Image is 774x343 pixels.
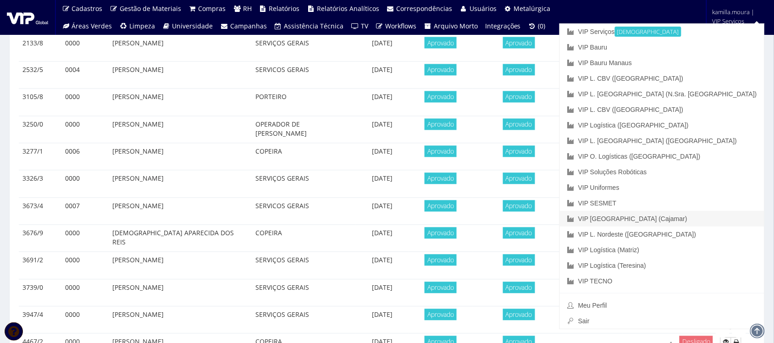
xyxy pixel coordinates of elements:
span: Arquivo Morto [434,22,478,30]
td: 0000 [61,116,109,144]
span: TV [361,22,368,30]
span: Aprovado [503,227,535,239]
span: Aprovado [503,146,535,157]
a: VIP TECNO [560,273,764,289]
a: Assistência Técnica [271,17,348,35]
td: SERVIÇOS GERAIS [252,171,356,198]
td: [DATE] [356,89,409,116]
a: VIP L. CBV ([GEOGRAPHIC_DATA]) [560,71,764,86]
td: 2532/5 [19,62,61,89]
span: RH [243,4,252,13]
span: (0) [538,22,546,30]
td: 3105/8 [19,89,61,116]
a: VIP Serviços[DEMOGRAPHIC_DATA] [560,24,764,39]
td: 0006 [61,144,109,171]
td: SERVICOS GERAIS [252,198,356,225]
span: Aprovado [503,119,535,130]
a: VIP Soluções Robóticas [560,164,764,180]
td: 3676/9 [19,225,61,252]
span: Metalúrgica [514,4,551,13]
td: [PERSON_NAME] [109,279,252,306]
td: 3947/4 [19,306,61,334]
span: Aprovado [425,282,457,293]
td: [PERSON_NAME] [109,62,252,89]
a: VIP Logística (Teresina) [560,258,764,273]
td: 3326/3 [19,171,61,198]
a: VIP Bauru Manaus [560,55,764,71]
span: Aprovado [503,173,535,184]
span: Usuários [470,4,497,13]
img: logo [7,11,48,24]
a: VIP Logística ([GEOGRAPHIC_DATA]) [560,117,764,133]
span: Compras [199,4,226,13]
td: 0000 [61,252,109,280]
a: Limpeza [116,17,159,35]
a: TV [348,17,372,35]
span: Relatórios [269,4,300,13]
td: OPERADOR DE [PERSON_NAME] [252,116,356,144]
td: [PERSON_NAME] [109,89,252,116]
a: VIP L. Nordeste ([GEOGRAPHIC_DATA]) [560,227,764,242]
span: Assistência Técnica [284,22,344,30]
span: Aprovado [425,254,457,266]
span: Aprovado [425,200,457,212]
td: 0000 [61,34,109,62]
td: PORTEIRO [252,89,356,116]
td: 0000 [61,279,109,306]
td: [DATE] [356,198,409,225]
a: VIP L. [GEOGRAPHIC_DATA] (N.Sra. [GEOGRAPHIC_DATA]) [560,86,764,102]
td: [DATE] [356,306,409,334]
span: Aprovado [425,146,457,157]
td: 0000 [61,89,109,116]
td: [PERSON_NAME] [109,34,252,62]
td: [DEMOGRAPHIC_DATA] APARECIDA DOS REIS [109,225,252,252]
a: VIP L. [GEOGRAPHIC_DATA] ([GEOGRAPHIC_DATA]) [560,133,764,149]
span: Aprovado [425,173,457,184]
span: Aprovado [503,200,535,212]
td: [DATE] [356,252,409,280]
span: Aprovado [503,309,535,321]
a: Áreas Verdes [58,17,116,35]
a: (0) [525,17,549,35]
span: kamilla.moura | VIP Serviços [713,7,762,26]
td: [DATE] [356,62,409,89]
td: [PERSON_NAME] [109,144,252,171]
span: Universidade [172,22,213,30]
span: Aprovado [425,37,457,49]
td: COPEIRA [252,144,356,171]
span: Aprovado [503,254,535,266]
span: Áreas Verdes [72,22,112,30]
td: [PERSON_NAME] [109,116,252,144]
td: [DATE] [356,116,409,144]
span: Aprovado [425,64,457,76]
a: Meu Perfil [560,298,764,313]
td: 3739/0 [19,279,61,306]
td: 2133/8 [19,34,61,62]
td: SERVIÇOS GERAIS [252,306,356,334]
span: Aprovado [425,91,457,103]
td: 0007 [61,198,109,225]
small: [DEMOGRAPHIC_DATA] [615,27,681,37]
span: Limpeza [129,22,155,30]
a: VIP L. CBV ([GEOGRAPHIC_DATA]) [560,102,764,117]
td: SERVIÇOS GERAIS [252,34,356,62]
span: Aprovado [425,309,457,321]
td: [DATE] [356,171,409,198]
td: 3277/1 [19,144,61,171]
a: VIP O. Logísticas ([GEOGRAPHIC_DATA]) [560,149,764,164]
span: Cadastros [72,4,103,13]
td: [PERSON_NAME] [109,171,252,198]
td: SERVIÇOS GERAIS [252,279,356,306]
span: Aprovado [425,119,457,130]
td: [PERSON_NAME] [109,306,252,334]
span: Aprovado [503,37,535,49]
a: Campanhas [217,17,271,35]
a: Workflows [372,17,420,35]
td: 0000 [61,171,109,198]
td: [DATE] [356,144,409,171]
span: Workflows [386,22,417,30]
a: Arquivo Morto [420,17,482,35]
td: 0004 [61,62,109,89]
span: Correspondências [397,4,453,13]
td: SERVICOS GERAIS [252,62,356,89]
